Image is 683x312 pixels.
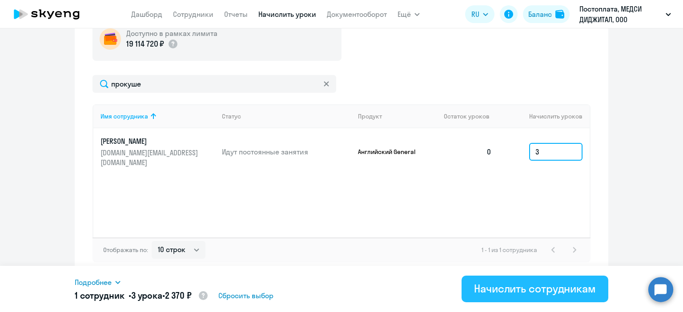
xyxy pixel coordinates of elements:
[103,246,148,254] span: Отображать по:
[224,10,248,19] a: Отчеты
[218,290,273,301] span: Сбросить выбор
[75,277,112,288] span: Подробнее
[100,28,121,50] img: wallet-circle.png
[358,112,382,120] div: Продукт
[499,104,590,128] th: Начислить уроков
[100,136,215,167] a: [PERSON_NAME][DOMAIN_NAME][EMAIL_ADDRESS][DOMAIN_NAME]
[437,128,499,175] td: 0
[575,4,675,25] button: Постоплата, МЕДСИ ДИДЖИТАЛ, ООО
[528,9,552,20] div: Баланс
[173,10,213,19] a: Сотрудники
[555,10,564,19] img: balance
[222,112,241,120] div: Статус
[100,148,200,167] p: [DOMAIN_NAME][EMAIL_ADDRESS][DOMAIN_NAME]
[75,289,209,303] h5: 1 сотрудник • •
[444,112,499,120] div: Остаток уроков
[100,136,200,146] p: [PERSON_NAME]
[131,10,162,19] a: Дашборд
[258,10,316,19] a: Начислить уроки
[126,28,217,38] h5: Доступно в рамках лимита
[100,112,215,120] div: Имя сотрудника
[100,112,148,120] div: Имя сотрудника
[471,9,479,20] span: RU
[222,147,351,157] p: Идут постоянные занятия
[444,112,490,120] span: Остаток уроков
[523,5,570,23] button: Балансbalance
[327,10,387,19] a: Документооборот
[131,290,162,301] span: 3 урока
[92,75,336,93] input: Поиск по имени, email, продукту или статусу
[398,9,411,20] span: Ещё
[474,281,596,296] div: Начислить сотрудникам
[358,112,437,120] div: Продукт
[579,4,662,25] p: Постоплата, МЕДСИ ДИДЖИТАЛ, ООО
[482,246,537,254] span: 1 - 1 из 1 сотрудника
[462,276,608,302] button: Начислить сотрудникам
[398,5,420,23] button: Ещё
[165,290,192,301] span: 2 370 ₽
[126,38,164,50] p: 19 114 720 ₽
[358,148,425,156] p: Английский General
[465,5,494,23] button: RU
[222,112,351,120] div: Статус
